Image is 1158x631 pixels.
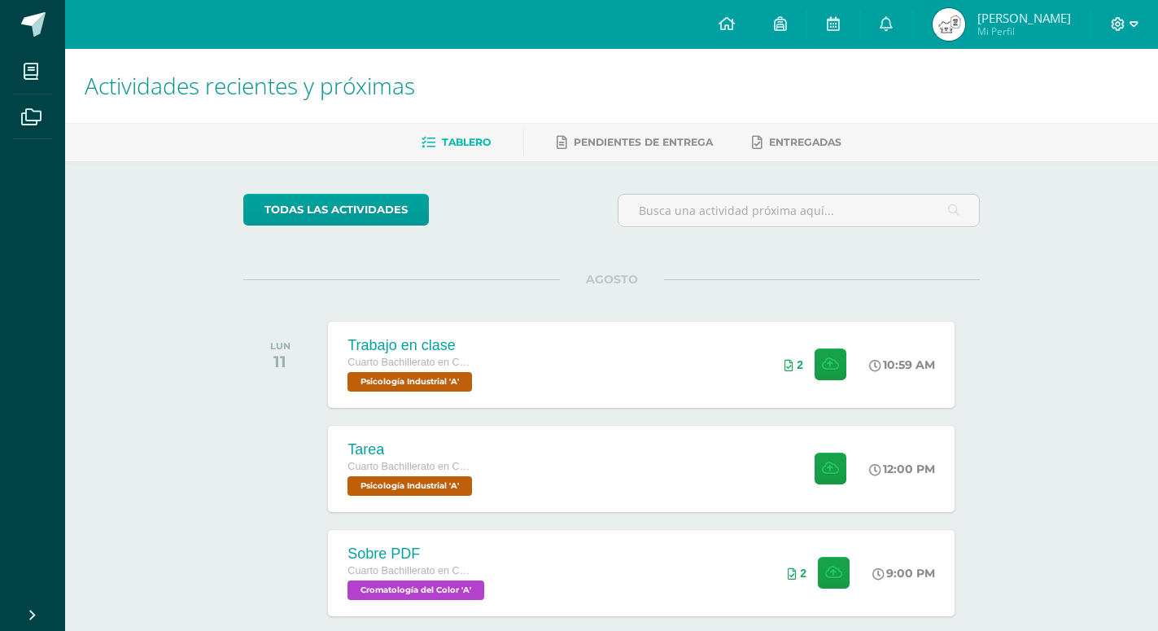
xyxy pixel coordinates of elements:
[560,272,664,287] span: AGOSTO
[933,8,965,41] img: 67686b22a2c70cfa083e682cafa7854b.png
[422,129,491,156] a: Tablero
[347,441,476,458] div: Tarea
[618,195,979,226] input: Busca una actividad próxima aquí...
[752,129,841,156] a: Entregadas
[800,567,806,580] span: 2
[347,337,476,354] div: Trabajo en clase
[347,581,484,600] span: Cromatología del Color 'A'
[85,70,415,101] span: Actividades recientes y próximas
[784,358,803,371] div: Archivos entregados
[977,10,1071,26] span: [PERSON_NAME]
[347,372,472,392] span: Psicología Industrial 'A'
[347,565,470,576] span: Cuarto Bachillerato en CCLL en Diseño Grafico
[788,567,806,580] div: Archivos entregados
[977,24,1071,38] span: Mi Perfil
[869,357,935,372] div: 10:59 AM
[442,136,491,148] span: Tablero
[347,546,488,563] div: Sobre PDF
[347,461,470,472] span: Cuarto Bachillerato en CCLL en Diseño Grafico
[347,476,472,496] span: Psicología Industrial 'A'
[243,194,429,226] a: todas las Actividades
[347,357,470,368] span: Cuarto Bachillerato en CCLL en Diseño Grafico
[869,462,935,476] div: 12:00 PM
[769,136,841,148] span: Entregadas
[872,566,935,581] div: 9:00 PM
[557,129,713,156] a: Pendientes de entrega
[574,136,713,148] span: Pendientes de entrega
[270,340,291,352] div: LUN
[270,352,291,371] div: 11
[797,358,803,371] span: 2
